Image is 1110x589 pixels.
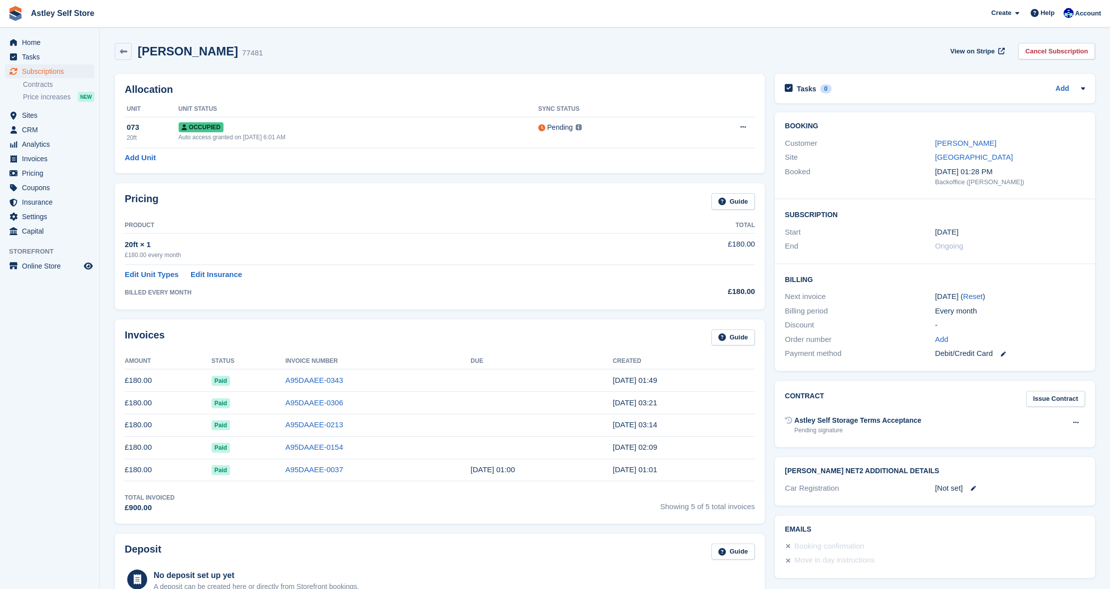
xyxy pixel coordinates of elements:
td: £180.00 [637,233,755,265]
th: Amount [125,353,212,369]
div: £180.00 every month [125,251,637,260]
div: Total Invoiced [125,493,175,502]
div: Site [785,152,935,163]
a: menu [5,224,94,238]
h2: Booking [785,122,1085,130]
th: Total [637,218,755,234]
a: View on Stripe [946,43,1007,59]
span: Help [1041,8,1055,18]
td: £180.00 [125,459,212,481]
div: £180.00 [637,286,755,297]
span: Subscriptions [22,64,82,78]
div: Next invoice [785,291,935,302]
a: Add Unit [125,152,156,164]
h2: Allocation [125,84,755,95]
a: Contracts [23,80,94,89]
span: Account [1075,8,1101,18]
a: A95DAAEE-0213 [285,420,343,429]
h2: Billing [785,274,1085,284]
th: Product [125,218,637,234]
div: [Not set] [935,483,1085,494]
span: Paid [212,420,230,430]
span: Create [991,8,1011,18]
span: Analytics [22,137,82,151]
span: Pricing [22,166,82,180]
a: Reset [963,292,983,300]
h2: Deposit [125,544,161,560]
span: Invoices [22,152,82,166]
a: Add [1056,83,1069,95]
span: Tasks [22,50,82,64]
span: Paid [212,465,230,475]
div: 073 [127,122,179,133]
div: 0 [820,84,832,93]
a: menu [5,195,94,209]
div: Booking confirmation [794,541,864,553]
a: Issue Contract [1026,391,1085,407]
div: [DATE] ( ) [935,291,1085,302]
div: 20ft [127,133,179,142]
img: Gemma Parkinson [1064,8,1074,18]
a: menu [5,35,94,49]
a: menu [5,259,94,273]
span: Home [22,35,82,49]
h2: Subscription [785,209,1085,219]
div: Discount [785,319,935,331]
div: Payment method [785,348,935,359]
a: menu [5,137,94,151]
span: Insurance [22,195,82,209]
h2: [PERSON_NAME] Net2 Additional Details [785,467,1085,475]
a: menu [5,64,94,78]
a: Preview store [82,260,94,272]
a: menu [5,123,94,137]
div: Backoffice ([PERSON_NAME]) [935,177,1085,187]
time: 2025-06-01 02:14:07 UTC [613,420,657,429]
div: Debit/Credit Card [935,348,1085,359]
div: [DATE] 01:28 PM [935,166,1085,178]
th: Unit Status [179,101,538,117]
div: - [935,319,1085,331]
th: Sync Status [538,101,685,117]
span: Paid [212,398,230,408]
span: Coupons [22,181,82,195]
a: Edit Unit Types [125,269,179,281]
span: CRM [22,123,82,137]
a: [GEOGRAPHIC_DATA] [935,153,1013,161]
th: Invoice Number [285,353,470,369]
span: Capital [22,224,82,238]
span: Sites [22,108,82,122]
a: menu [5,181,94,195]
div: Start [785,227,935,238]
div: Billing period [785,305,935,317]
time: 2025-04-02 00:00:00 UTC [470,465,515,474]
a: menu [5,166,94,180]
a: Astley Self Store [27,5,98,21]
span: Settings [22,210,82,224]
div: £900.00 [125,502,175,514]
div: Astley Self Storage Terms Acceptance [794,415,921,426]
a: menu [5,50,94,64]
a: Guide [711,193,755,210]
a: A95DAAEE-0306 [285,398,343,407]
a: Add [935,334,948,345]
a: A95DAAEE-0343 [285,376,343,384]
time: 2025-04-01 00:00:00 UTC [935,227,958,238]
td: £180.00 [125,392,212,414]
a: menu [5,210,94,224]
time: 2025-08-01 00:49:07 UTC [613,376,657,384]
span: Showing 5 of 5 total invoices [660,493,755,514]
div: 77481 [242,47,263,59]
th: Unit [125,101,179,117]
time: 2025-04-01 00:01:38 UTC [613,465,657,474]
time: 2025-05-01 01:09:01 UTC [613,443,657,451]
div: NEW [78,92,94,102]
img: stora-icon-8386f47178a22dfd0bd8f6a31ec36ba5ce8667c1dd55bd0f319d3a0aa187defe.svg [8,6,23,21]
span: Occupied [179,122,223,132]
td: £180.00 [125,414,212,436]
h2: [PERSON_NAME] [138,44,238,58]
span: Online Store [22,259,82,273]
a: A95DAAEE-0037 [285,465,343,474]
a: menu [5,152,94,166]
div: Car Registration [785,483,935,494]
a: Edit Insurance [191,269,242,281]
